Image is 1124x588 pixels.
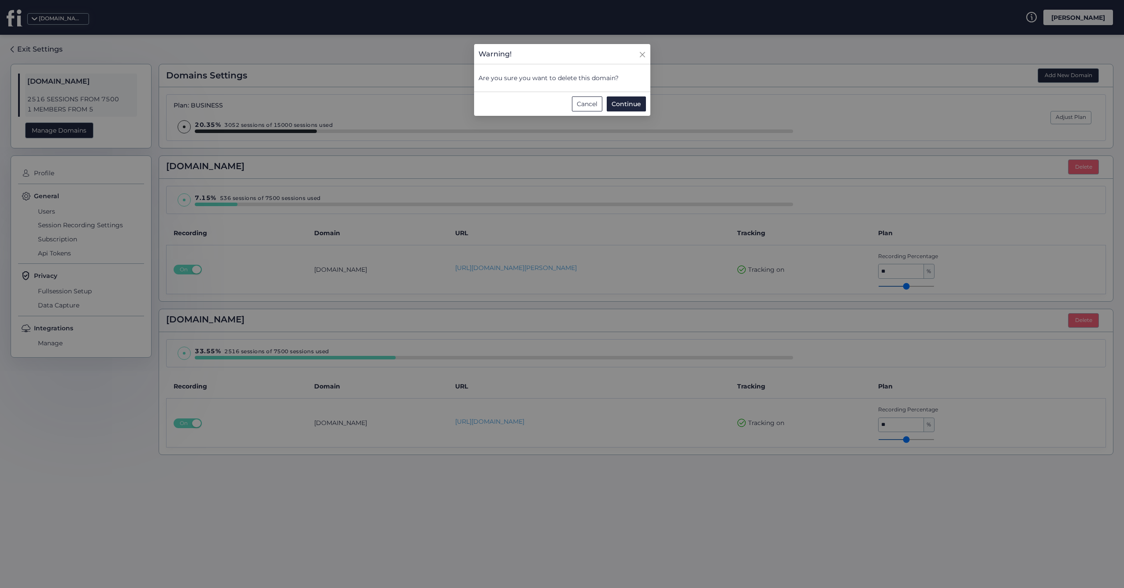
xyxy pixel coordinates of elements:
button: Continue [607,96,646,111]
span: Continue [612,99,641,109]
span: Warning! [479,48,512,59]
div: Cancel [572,96,602,111]
div: Are you sure you want to delete this domain? [474,64,650,92]
button: Close [639,44,650,62]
